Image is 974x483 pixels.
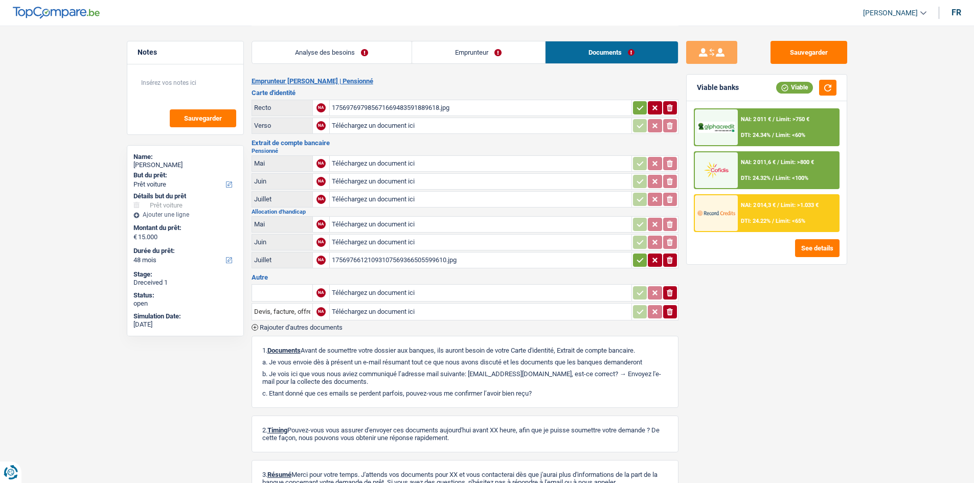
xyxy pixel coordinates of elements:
[697,160,735,179] img: Cofidis
[133,320,237,329] div: [DATE]
[855,5,926,21] a: [PERSON_NAME]
[260,324,343,331] span: Rajouter d'autres documents
[771,41,847,64] button: Sauvegarder
[741,116,771,123] span: NAI: 2 011 €
[252,148,678,154] h2: Pensionné
[776,132,805,139] span: Limit: <60%
[795,239,840,257] button: See details
[133,224,235,232] label: Montant du prêt:
[697,83,739,92] div: Viable banks
[267,347,301,354] span: Documents
[741,218,771,224] span: DTI: 24.22%
[252,209,678,215] h2: Allocation d'handicap
[133,312,237,320] div: Simulation Date:
[133,270,237,279] div: Stage:
[262,426,668,442] p: 2. Pouvez-vous vous assurer d'envoyer ces documents aujourd'hui avant XX heure, afin que je puiss...
[952,8,961,17] div: fr
[254,122,310,129] div: Verso
[776,116,809,123] span: Limit: >750 €
[254,256,310,264] div: Juillet
[776,218,805,224] span: Limit: <65%
[262,370,668,385] p: b. Je vois ici que vous nous aviez communiqué l’adresse mail suivante: [EMAIL_ADDRESS][DOMAIN_NA...
[254,177,310,185] div: Juin
[316,103,326,112] div: NA
[316,256,326,265] div: NA
[772,132,774,139] span: /
[267,426,287,434] span: Timing
[741,159,776,166] span: NAI: 2 011,6 €
[316,307,326,316] div: NA
[170,109,236,127] button: Sauvegarder
[741,175,771,181] span: DTI: 24.32%
[546,41,678,63] a: Documents
[133,247,235,255] label: Durée du prêt:
[697,203,735,222] img: Record Credits
[184,115,222,122] span: Sauvegarder
[138,48,233,57] h5: Notes
[316,195,326,204] div: NA
[781,202,819,209] span: Limit: >1.033 €
[777,159,779,166] span: /
[133,300,237,308] div: open
[776,175,808,181] span: Limit: <100%
[316,288,326,297] div: NA
[412,41,545,63] a: Emprunteur
[262,358,668,366] p: a. Je vous envoie dès à présent un e-mail résumant tout ce que nous avons discuté et les doc...
[863,9,918,17] span: [PERSON_NAME]
[697,122,735,133] img: AlphaCredit
[267,471,291,478] span: Résumé
[252,77,678,85] h2: Emprunteur [PERSON_NAME] | Pensionné
[252,89,678,96] h3: Carte d'identité
[772,218,774,224] span: /
[316,238,326,247] div: NA
[332,252,629,268] div: 17569766121093107569366505599610.jpg
[252,324,343,331] button: Rajouter d'autres documents
[332,100,629,116] div: 175697697985671669483591889618.jpg
[316,220,326,229] div: NA
[252,140,678,146] h3: Extrait de compte bancaire
[254,195,310,203] div: Juillet
[133,279,237,287] div: Dreceived 1
[252,41,412,63] a: Analyse des besoins
[133,192,237,200] div: Détails but du prêt
[316,159,326,168] div: NA
[133,161,237,169] div: [PERSON_NAME]
[772,175,774,181] span: /
[776,82,813,93] div: Viable
[741,132,771,139] span: DTI: 24.34%
[133,291,237,300] div: Status:
[741,202,776,209] span: NAI: 2 014,3 €
[262,389,668,397] p: c. Etant donné que ces emails se perdent parfois, pouvez-vous me confirmer l’avoir bien reçu?
[316,121,326,130] div: NA
[133,211,237,218] div: Ajouter une ligne
[254,104,310,111] div: Recto
[781,159,814,166] span: Limit: >800 €
[133,153,237,161] div: Name:
[262,347,668,354] p: 1. Avant de soumettre votre dossier aux banques, ils auront besoin de votre Carte d'identité, Ext...
[252,274,678,281] h3: Autre
[133,171,235,179] label: But du prêt:
[133,233,137,241] span: €
[13,7,100,19] img: TopCompare Logo
[254,159,310,167] div: Mai
[777,202,779,209] span: /
[316,177,326,186] div: NA
[254,238,310,246] div: Juin
[773,116,775,123] span: /
[254,220,310,228] div: Mai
